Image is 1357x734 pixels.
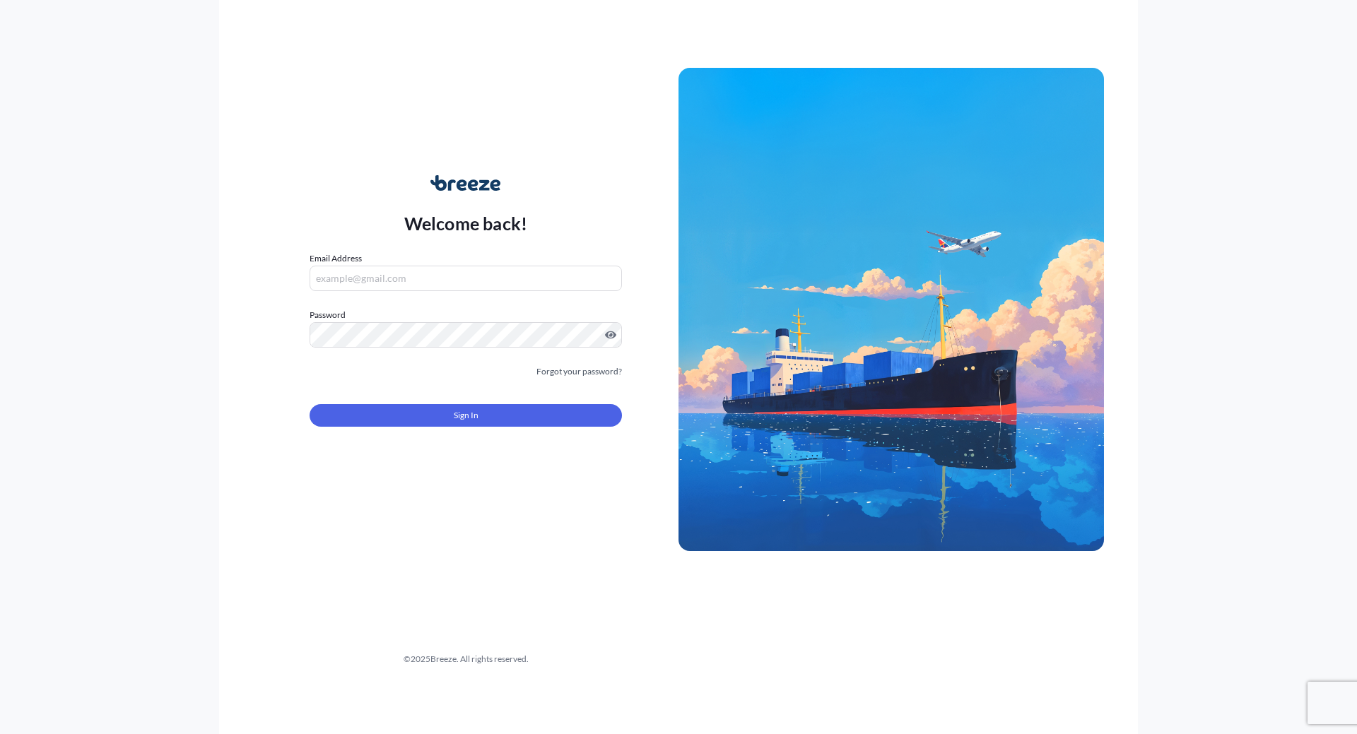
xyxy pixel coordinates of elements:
[404,212,528,235] p: Welcome back!
[454,408,478,422] span: Sign In
[310,308,622,322] label: Password
[310,404,622,427] button: Sign In
[678,68,1104,551] img: Ship illustration
[605,329,616,341] button: Show password
[310,251,362,266] label: Email Address
[253,652,678,666] div: © 2025 Breeze. All rights reserved.
[536,365,622,379] a: Forgot your password?
[310,266,622,291] input: example@gmail.com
